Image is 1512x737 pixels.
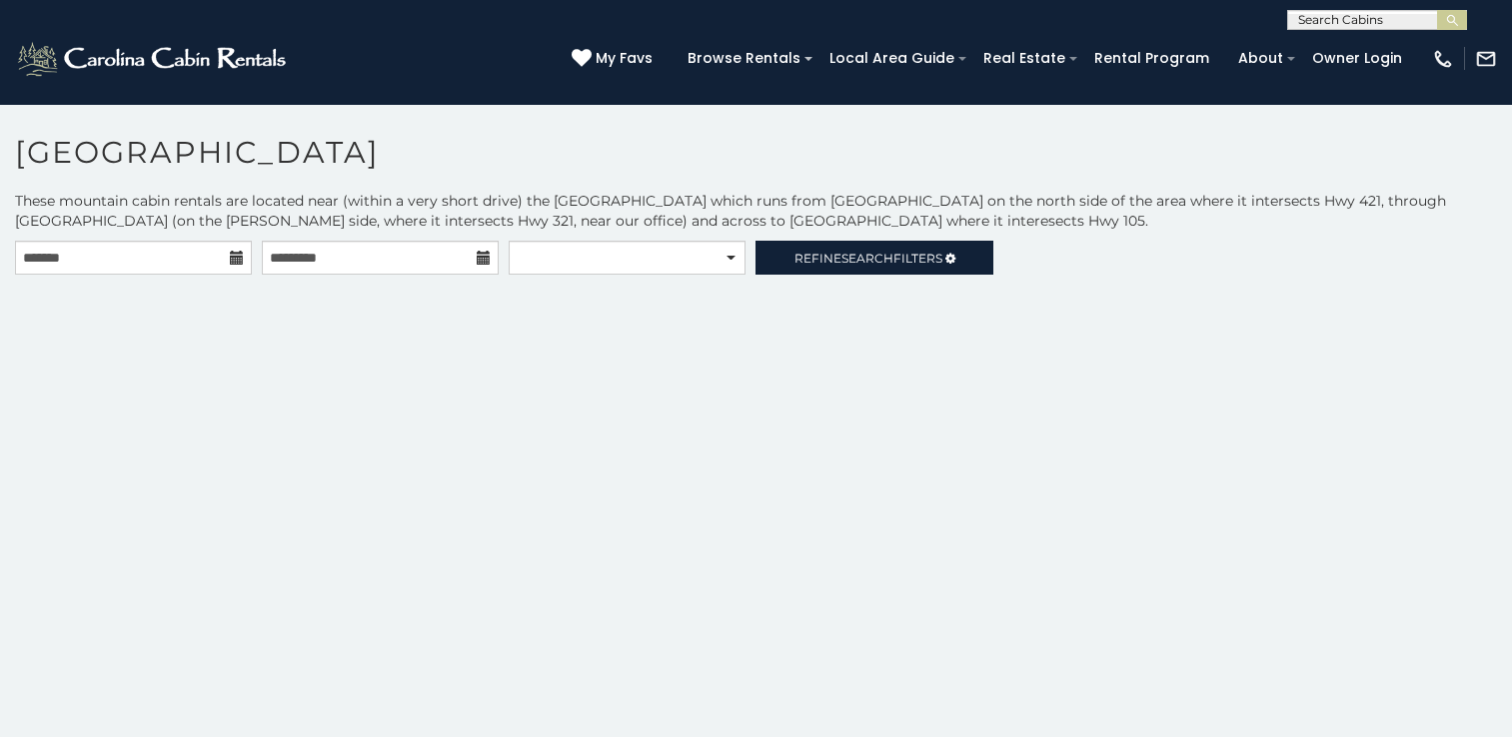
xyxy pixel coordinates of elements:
a: Real Estate [973,43,1075,74]
a: Local Area Guide [819,43,964,74]
a: My Favs [572,48,658,70]
a: Browse Rentals [678,43,810,74]
span: Refine Filters [794,251,942,266]
span: Search [841,251,893,266]
img: phone-regular-white.png [1432,48,1454,70]
a: About [1228,43,1293,74]
img: White-1-2.png [15,39,292,79]
a: Owner Login [1302,43,1412,74]
a: Rental Program [1084,43,1219,74]
a: RefineSearchFilters [756,241,992,275]
span: My Favs [596,48,653,69]
img: mail-regular-white.png [1475,48,1497,70]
